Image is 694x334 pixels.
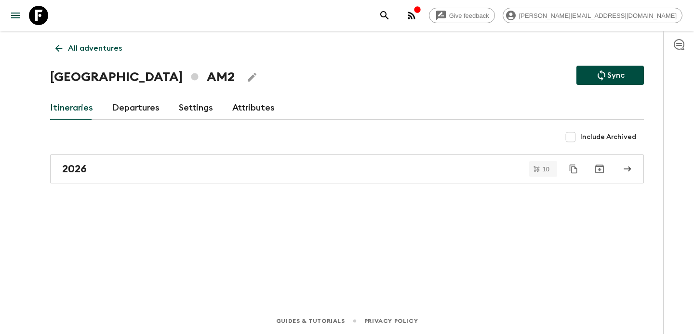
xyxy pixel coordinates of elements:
[62,163,87,175] h2: 2026
[50,154,644,183] a: 2026
[375,6,394,25] button: search adventures
[179,97,213,120] a: Settings
[232,97,275,120] a: Attributes
[50,68,235,87] h1: [GEOGRAPHIC_DATA] AM2
[580,132,636,142] span: Include Archived
[6,6,25,25] button: menu
[576,66,644,85] button: Sync adventure departures to the booking engine
[68,42,122,54] p: All adventures
[429,8,495,23] a: Give feedback
[607,70,625,81] p: Sync
[503,8,682,23] div: [PERSON_NAME][EMAIL_ADDRESS][DOMAIN_NAME]
[276,316,345,326] a: Guides & Tutorials
[112,97,160,120] a: Departures
[364,316,418,326] a: Privacy Policy
[565,160,582,178] button: Duplicate
[50,97,93,120] a: Itineraries
[590,159,609,179] button: Archive
[537,166,555,172] span: 10
[242,68,262,87] button: Edit Adventure Title
[444,12,494,19] span: Give feedback
[50,39,127,58] a: All adventures
[514,12,682,19] span: [PERSON_NAME][EMAIL_ADDRESS][DOMAIN_NAME]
